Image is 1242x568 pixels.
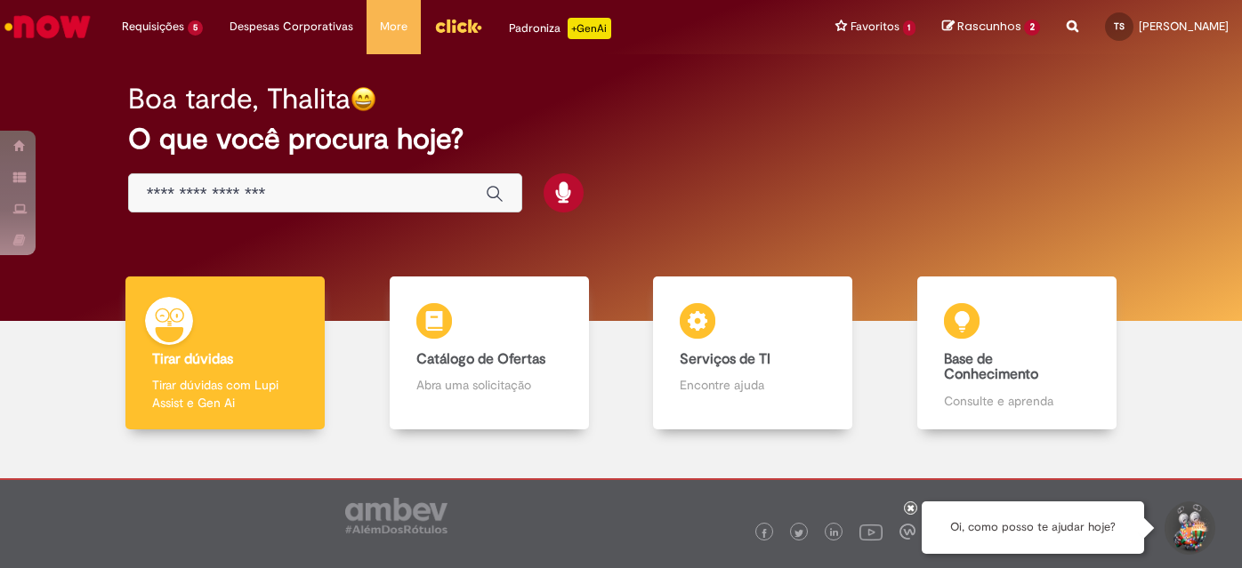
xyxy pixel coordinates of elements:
div: Padroniza [509,18,611,39]
p: Encontre ajuda [680,376,826,394]
img: logo_footer_twitter.png [794,529,803,538]
span: 5 [188,20,203,36]
img: logo_footer_facebook.png [760,529,769,538]
a: Base de Conhecimento Consulte e aprenda [885,276,1149,430]
a: Catálogo de Ofertas Abra uma solicitação [358,276,622,430]
img: logo_footer_youtube.png [859,520,883,543]
span: Favoritos [851,18,899,36]
p: Consulte e aprenda [944,392,1090,410]
span: Despesas Corporativas [230,18,353,36]
span: 1 [903,20,916,36]
a: Serviços de TI Encontre ajuda [621,276,885,430]
b: Serviços de TI [680,350,770,368]
b: Catálogo de Ofertas [416,350,545,368]
span: More [380,18,407,36]
img: logo_footer_workplace.png [899,524,915,540]
b: Base de Conhecimento [944,350,1038,384]
span: Requisições [122,18,184,36]
p: +GenAi [568,18,611,39]
h2: O que você procura hoje? [128,124,1114,155]
a: Rascunhos [942,19,1040,36]
div: Oi, como posso te ajudar hoje? [922,501,1144,554]
span: TS [1114,20,1125,32]
h2: Boa tarde, Thalita [128,84,351,115]
b: Tirar dúvidas [152,350,233,368]
p: Abra uma solicitação [416,376,562,394]
span: [PERSON_NAME] [1139,19,1229,34]
button: Iniciar Conversa de Suporte [1162,501,1215,555]
p: Tirar dúvidas com Lupi Assist e Gen Ai [152,376,298,412]
span: 2 [1024,20,1040,36]
img: click_logo_yellow_360x200.png [434,12,482,39]
img: ServiceNow [2,9,93,44]
img: logo_footer_linkedin.png [830,528,839,539]
a: Tirar dúvidas Tirar dúvidas com Lupi Assist e Gen Ai [93,276,358,430]
span: Rascunhos [957,18,1021,35]
img: logo_footer_ambev_rotulo_gray.png [345,498,448,533]
img: happy-face.png [351,86,376,112]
